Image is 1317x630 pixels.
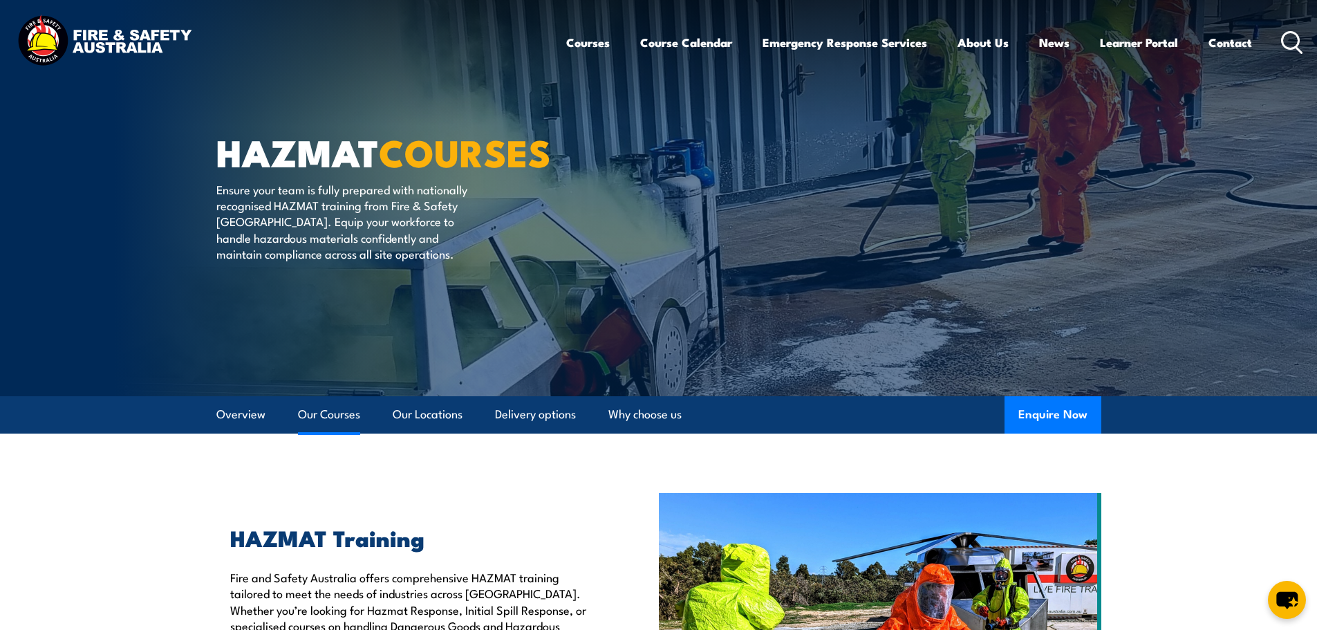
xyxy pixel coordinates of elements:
[608,396,682,433] a: Why choose us
[216,396,265,433] a: Overview
[566,24,610,61] a: Courses
[1005,396,1101,434] button: Enquire Now
[1208,24,1252,61] a: Contact
[393,396,463,433] a: Our Locations
[216,136,558,168] h1: HAZMAT
[763,24,927,61] a: Emergency Response Services
[230,528,595,547] h2: HAZMAT Training
[379,122,551,180] strong: COURSES
[640,24,732,61] a: Course Calendar
[1039,24,1070,61] a: News
[298,396,360,433] a: Our Courses
[1268,581,1306,619] button: chat-button
[1100,24,1178,61] a: Learner Portal
[216,181,469,262] p: Ensure your team is fully prepared with nationally recognised HAZMAT training from Fire & Safety ...
[958,24,1009,61] a: About Us
[495,396,576,433] a: Delivery options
